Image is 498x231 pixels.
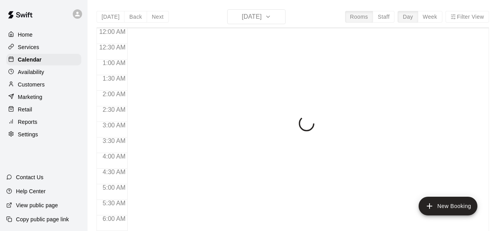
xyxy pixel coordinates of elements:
[101,153,128,160] span: 4:00 AM
[18,118,37,126] p: Reports
[101,169,128,175] span: 4:30 AM
[18,43,39,51] p: Services
[6,104,81,115] a: Retail
[101,60,128,66] span: 1:00 AM
[16,187,46,195] p: Help Center
[101,122,128,129] span: 3:00 AM
[97,28,128,35] span: 12:00 AM
[18,56,42,63] p: Calendar
[18,81,45,88] p: Customers
[101,200,128,206] span: 5:30 AM
[18,106,32,113] p: Retail
[101,75,128,82] span: 1:30 AM
[101,215,128,222] span: 6:00 AM
[419,197,477,215] button: add
[101,91,128,97] span: 2:00 AM
[101,184,128,191] span: 5:00 AM
[101,138,128,144] span: 3:30 AM
[6,54,81,65] a: Calendar
[16,173,44,181] p: Contact Us
[6,129,81,140] a: Settings
[16,201,58,209] p: View public page
[18,93,42,101] p: Marketing
[18,130,38,138] p: Settings
[101,106,128,113] span: 2:30 AM
[6,116,81,128] a: Reports
[97,44,128,51] span: 12:30 AM
[6,79,81,90] a: Customers
[6,66,81,78] a: Availability
[18,31,33,39] p: Home
[6,41,81,53] a: Services
[16,215,69,223] p: Copy public page link
[6,29,81,41] a: Home
[6,91,81,103] a: Marketing
[18,68,44,76] p: Availability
